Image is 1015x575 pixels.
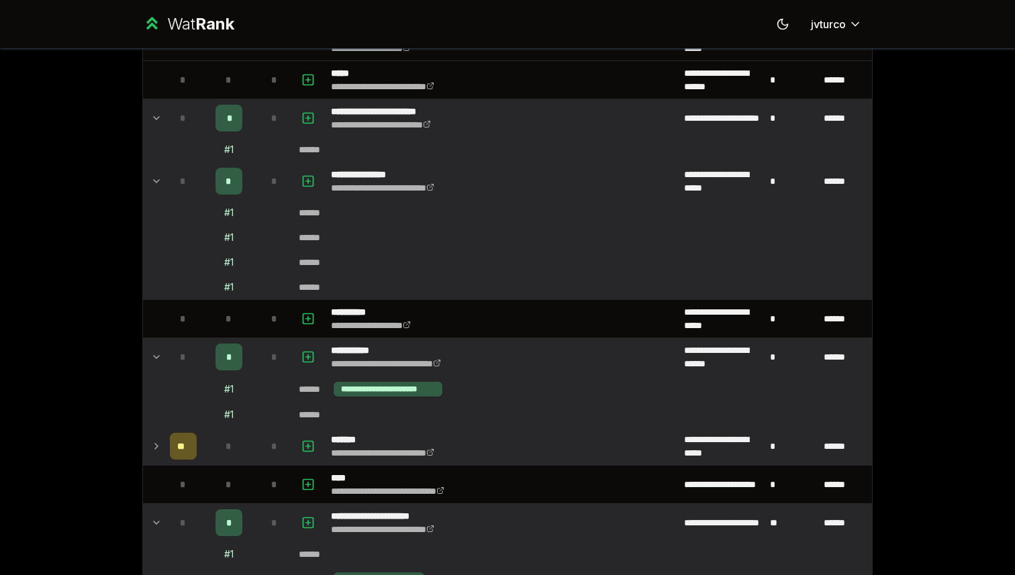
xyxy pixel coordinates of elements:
[800,12,873,36] button: jvturco
[195,14,234,34] span: Rank
[224,256,234,269] div: # 1
[224,231,234,244] div: # 1
[224,382,234,396] div: # 1
[224,408,234,421] div: # 1
[811,16,846,32] span: jvturco
[142,13,234,35] a: WatRank
[224,547,234,561] div: # 1
[224,143,234,156] div: # 1
[167,13,234,35] div: Wat
[224,280,234,294] div: # 1
[224,206,234,219] div: # 1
